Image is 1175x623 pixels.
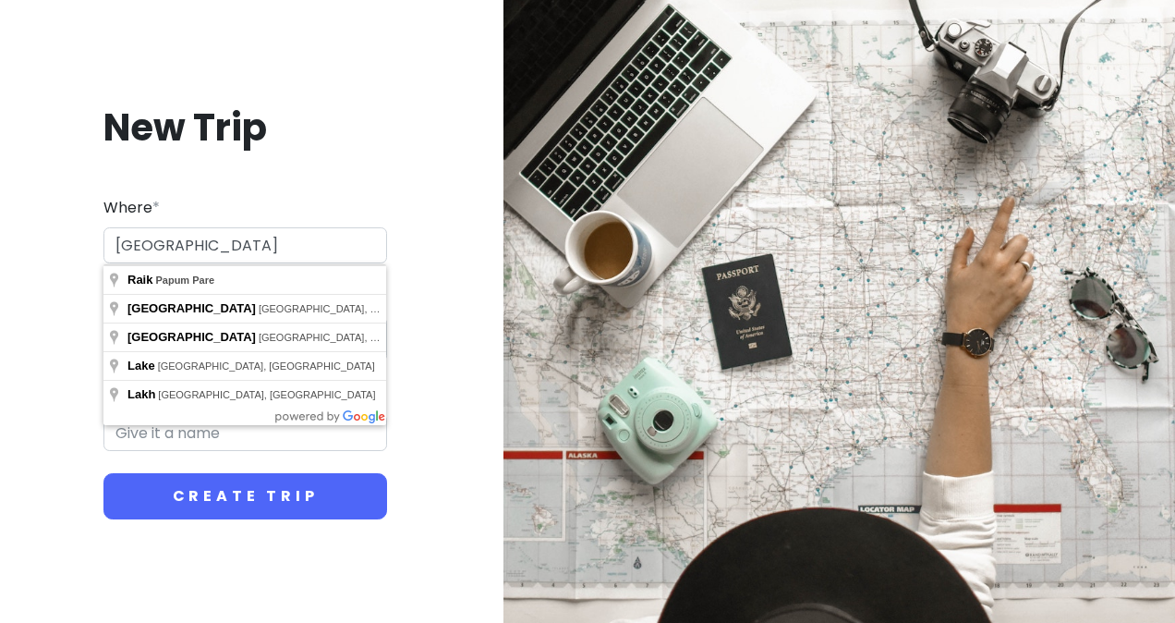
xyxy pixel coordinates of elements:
[155,275,214,286] span: Papum Pare
[103,414,387,451] input: Give it a name
[158,360,375,372] span: [GEOGRAPHIC_DATA], [GEOGRAPHIC_DATA]
[127,273,152,287] span: Raik
[127,330,256,344] span: [GEOGRAPHIC_DATA]
[103,104,387,152] h1: New Trip
[127,301,256,315] span: [GEOGRAPHIC_DATA]
[259,303,476,314] span: [GEOGRAPHIC_DATA], [GEOGRAPHIC_DATA]
[103,473,387,519] button: Create Trip
[103,196,160,220] label: Where
[158,389,375,400] span: [GEOGRAPHIC_DATA], [GEOGRAPHIC_DATA]
[127,387,155,401] span: Lakh
[103,227,387,264] input: City (e.g., New York)
[127,359,155,373] span: Lake
[259,332,476,343] span: [GEOGRAPHIC_DATA], [GEOGRAPHIC_DATA]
